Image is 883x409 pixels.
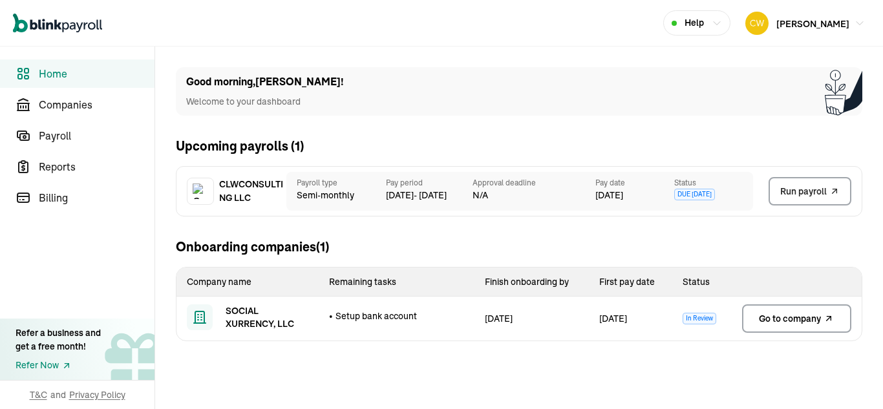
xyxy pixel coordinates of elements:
[674,189,715,200] span: Due [DATE]
[742,304,851,333] a: Go to company
[176,136,304,156] h2: Upcoming payrolls ( 1 )
[672,267,732,297] th: Status
[685,16,704,30] span: Help
[589,267,672,297] th: First pay date
[740,9,870,37] button: [PERSON_NAME]
[595,189,623,202] span: [DATE]
[186,74,344,90] h1: Good morning , [PERSON_NAME] !
[219,178,284,205] span: CLWCONSULTING LLC
[473,177,595,189] span: Approval deadline
[193,184,208,199] img: Company logo
[297,189,376,202] span: Semi-monthly
[769,177,851,205] button: Run payroll
[674,177,753,189] span: Status
[474,297,589,341] td: [DATE]
[595,177,674,189] span: Pay date
[386,177,473,189] span: Pay period
[329,309,333,322] span: •
[176,237,329,257] h2: Onboarding companies (1)
[474,267,589,297] th: Finish onboarding by
[39,97,154,112] span: Companies
[39,128,154,143] span: Payroll
[663,10,730,36] button: Help
[589,297,672,341] td: [DATE]
[13,5,102,42] nav: Global
[825,67,862,116] img: Plant illustration
[386,189,473,202] span: [DATE] - [DATE]
[683,313,716,324] span: In Review
[776,18,849,30] span: [PERSON_NAME]
[186,95,344,109] p: Welcome to your dashboard
[39,190,154,205] span: Billing
[818,347,883,409] iframe: Chat Widget
[176,267,319,297] th: Company name
[335,309,417,322] span: Setup bank account
[473,189,595,202] span: N/A
[50,388,66,401] span: and
[759,312,821,325] span: Go to company
[16,359,101,372] a: Refer Now
[319,267,474,297] th: Remaining tasks
[780,185,827,198] span: Run payroll
[226,304,308,330] span: SOCIAL XURRENCY, LLC
[69,388,125,401] span: Privacy Policy
[39,159,154,174] span: Reports
[297,177,376,189] span: Payroll type
[30,388,47,401] span: T&C
[16,326,101,353] div: Refer a business and get a free month!
[39,66,154,81] span: Home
